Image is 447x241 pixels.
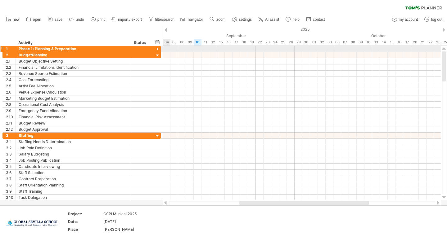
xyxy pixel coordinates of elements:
div: Tuesday, 21 October 2025 [419,39,427,46]
div: Thursday, 25 September 2025 [279,39,287,46]
span: zoom [216,17,225,22]
div: Job Posting Publication [19,157,128,163]
div: 2.12 [6,126,15,132]
a: open [25,15,43,24]
div: 2.11 [6,120,15,126]
span: navigator [188,17,203,22]
div: Staff Orientation Planning [19,182,128,188]
div: Friday, 19 September 2025 [248,39,256,46]
span: filter/search [155,17,174,22]
span: undo [76,17,84,22]
div: 2.7 [6,95,15,101]
div: Monday, 20 October 2025 [411,39,419,46]
div: Financial Risk Assessment [19,114,128,120]
div: Candidate Interviewing [19,164,128,169]
div: 2.10 [6,114,15,120]
div: Date: [68,219,102,224]
div: Activity [18,40,127,46]
span: AI assist [265,17,279,22]
div: Friday, 5 September 2025 [170,39,178,46]
a: contact [305,15,327,24]
div: Budget Objective Setting [19,58,128,64]
div: Thursday, 11 September 2025 [201,39,209,46]
div: September 2025 [139,33,310,39]
div: 3.7 [6,176,15,182]
span: settings [239,17,252,22]
div: Monday, 13 October 2025 [372,39,380,46]
div: Wednesday, 15 October 2025 [388,39,395,46]
div: 2.8 [6,102,15,107]
a: AI assist [257,15,281,24]
div: 3.6 [6,170,15,176]
div: Thursday, 9 October 2025 [357,39,364,46]
div: Thursday, 23 October 2025 [434,39,442,46]
div: Staff Selection [19,170,128,176]
div: Staffing Needs Determination [19,139,128,145]
div: Project: [68,211,102,217]
div: Monday, 6 October 2025 [333,39,341,46]
div: 2.5 [6,83,15,89]
div: GSPI Musical 2025 [103,211,156,217]
div: 3.10 [6,195,15,200]
div: Friday, 12 September 2025 [209,39,217,46]
div: Thursday, 18 September 2025 [240,39,248,46]
img: 55155ef2-6c5a-49d1-8190-052fa31a5fe9.png [3,218,61,228]
div: Job Role Definition [19,145,128,151]
div: 3.8 [6,182,15,188]
div: BudgetPlanning [19,52,128,58]
div: 2.2 [6,64,15,70]
span: save [55,17,62,22]
div: 3.3 [6,151,15,157]
div: Contract Preparation [19,176,128,182]
div: Cost Forecasting [19,77,128,83]
a: help [284,15,301,24]
div: Venue Expense Calculation [19,89,128,95]
div: Friday, 3 October 2025 [326,39,333,46]
div: Status [134,40,147,46]
div: 1 [6,46,15,52]
div: 2.1 [6,58,15,64]
span: new [13,17,20,22]
div: Task Delegation [19,195,128,200]
a: filter/search [147,15,176,24]
div: Tuesday, 23 September 2025 [264,39,271,46]
div: Wednesday, 17 September 2025 [233,39,240,46]
div: Friday, 17 October 2025 [403,39,411,46]
span: log out [431,17,442,22]
div: Staffing [19,133,128,138]
div: Marketing Budget Estimation [19,95,128,101]
div: Friday, 10 October 2025 [364,39,372,46]
a: save [46,15,64,24]
div: Wednesday, 10 September 2025 [194,39,201,46]
div: Wednesday, 1 October 2025 [310,39,318,46]
span: open [33,17,41,22]
div: Thursday, 4 September 2025 [163,39,170,46]
div: Budget Review [19,120,128,126]
div: Monday, 8 September 2025 [178,39,186,46]
a: print [89,15,106,24]
div: Tuesday, 30 September 2025 [302,39,310,46]
div: Revenue Source Estimation [19,71,128,77]
div: Operational Cost Analysis [19,102,128,107]
div: Friday, 26 September 2025 [287,39,295,46]
div: Wednesday, 8 October 2025 [349,39,357,46]
div: Artist Fee Allocation [19,83,128,89]
div: [DATE] [103,219,156,224]
div: Thursday, 16 October 2025 [395,39,403,46]
div: 3.4 [6,157,15,163]
div: Tuesday, 7 October 2025 [341,39,349,46]
div: 2.6 [6,89,15,95]
div: Emergency Fund Allocation [19,108,128,114]
span: print [97,17,105,22]
div: Phase 1: Planning & Preparation [19,46,128,52]
div: Thursday, 2 October 2025 [318,39,326,46]
div: Staff Training [19,188,128,194]
div: Place [68,227,102,232]
div: Wednesday, 22 October 2025 [427,39,434,46]
a: undo [67,15,86,24]
div: Salary Budgeting [19,151,128,157]
span: my account [399,17,418,22]
div: Wednesday, 24 September 2025 [271,39,279,46]
div: 3.5 [6,164,15,169]
a: import / export [110,15,144,24]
